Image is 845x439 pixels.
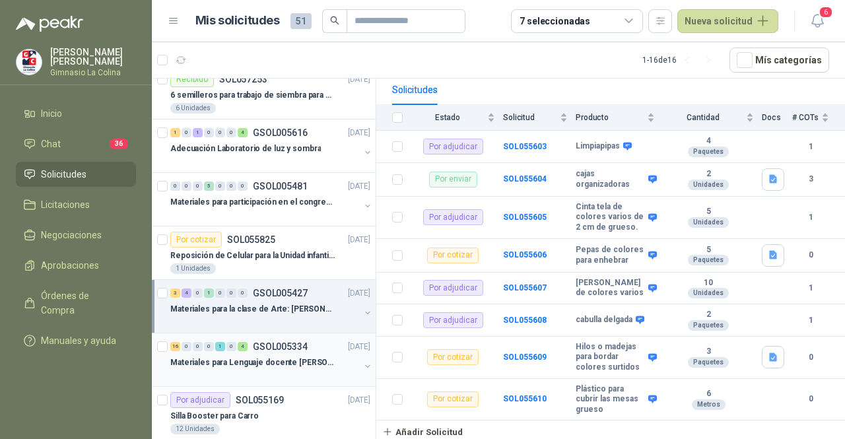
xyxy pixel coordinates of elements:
[204,288,214,298] div: 1
[170,356,335,369] p: Materiales para Lenguaje docente [PERSON_NAME]
[110,139,128,149] span: 36
[41,333,116,348] span: Manuales y ayuda
[411,105,503,131] th: Estado
[152,226,376,280] a: Por cotizarSOL055825[DATE] Reposición de Celular para la Unidad infantil (con forro, y vidrio pro...
[170,71,214,87] div: Recibido
[170,89,335,102] p: 6 semilleros para trabajo de siembra para estudiantes en la granja
[16,192,136,217] a: Licitaciones
[16,162,136,187] a: Solicitudes
[170,263,216,274] div: 1 Unidades
[253,182,308,191] p: GSOL005481
[423,312,483,328] div: Por adjudicar
[692,399,726,410] div: Metros
[152,66,376,119] a: RecibidoSOL057253[DATE] 6 semilleros para trabajo de siembra para estudiantes en la granja6 Unidades
[219,75,267,84] p: SOL057253
[688,147,729,157] div: Paquetes
[170,410,259,422] p: Silla Booster para Carro
[576,278,645,298] b: [PERSON_NAME] de colores varios
[182,128,191,137] div: 0
[238,182,248,191] div: 0
[204,342,214,351] div: 0
[663,389,754,399] b: 6
[576,105,663,131] th: Producto
[238,342,248,351] div: 4
[204,182,214,191] div: 5
[41,137,61,151] span: Chat
[663,105,762,131] th: Cantidad
[792,249,829,261] b: 0
[792,393,829,405] b: 0
[677,9,778,33] button: Nueva solicitud
[215,128,225,137] div: 0
[688,217,729,228] div: Unidades
[348,341,370,353] p: [DATE]
[170,196,335,209] p: Materiales para participación en el congreso, UI
[663,169,754,180] b: 2
[41,288,123,318] span: Órdenes de Compra
[253,288,308,298] p: GSOL005427
[348,127,370,139] p: [DATE]
[170,392,230,408] div: Por adjudicar
[41,106,62,121] span: Inicio
[170,303,335,316] p: Materiales para la clase de Arte: [PERSON_NAME]
[663,136,754,147] b: 4
[236,395,284,405] p: SOL055169
[663,207,754,217] b: 5
[688,255,729,265] div: Paquetes
[16,222,136,248] a: Negociaciones
[663,278,754,288] b: 10
[17,50,42,75] img: Company Logo
[429,172,477,187] div: Por enviar
[576,384,645,415] b: Plástico para cubrir las mesas grueso
[170,128,180,137] div: 1
[226,288,236,298] div: 0
[423,209,483,225] div: Por adjudicar
[503,316,547,325] b: SOL055608
[348,234,370,246] p: [DATE]
[805,9,829,33] button: 6
[182,342,191,351] div: 0
[503,113,557,122] span: Solicitud
[290,13,312,29] span: 51
[215,288,225,298] div: 0
[792,211,829,224] b: 1
[576,113,644,122] span: Producto
[576,245,645,265] b: Pepas de colores para enhebrar
[227,235,275,244] p: SOL055825
[170,424,220,434] div: 12 Unidades
[226,342,236,351] div: 0
[41,197,90,212] span: Licitaciones
[792,105,845,131] th: # COTs
[663,310,754,320] b: 2
[503,213,547,222] b: SOL055605
[215,342,225,351] div: 1
[182,182,191,191] div: 0
[663,347,754,357] b: 3
[50,69,136,77] p: Gimnasio La Colina
[688,288,729,298] div: Unidades
[427,248,479,263] div: Por cotizar
[253,342,308,351] p: GSOL005334
[195,11,280,30] h1: Mis solicitudes
[16,16,83,32] img: Logo peakr
[792,173,829,186] b: 3
[792,141,829,153] b: 1
[663,113,743,122] span: Cantidad
[170,250,335,262] p: Reposición de Celular para la Unidad infantil (con forro, y vidrio protector)
[348,287,370,300] p: [DATE]
[576,169,645,189] b: cajas organizadoras
[193,288,203,298] div: 0
[193,182,203,191] div: 0
[503,394,547,403] a: SOL055610
[503,142,547,151] a: SOL055603
[423,139,483,154] div: Por adjudicar
[253,128,308,137] p: GSOL005616
[642,50,719,71] div: 1 - 16 de 16
[503,174,547,184] a: SOL055604
[503,353,547,362] b: SOL055609
[688,320,729,331] div: Paquetes
[576,141,620,152] b: Limpiapipas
